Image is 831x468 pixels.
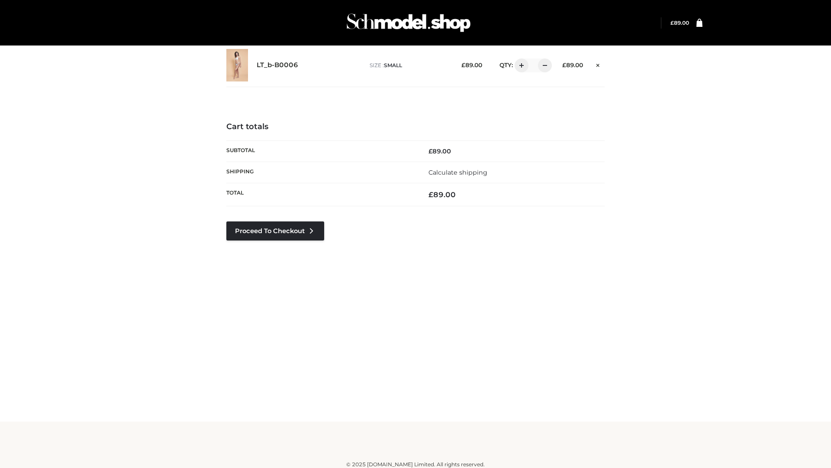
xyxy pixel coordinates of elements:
a: Calculate shipping [428,169,487,176]
span: £ [428,190,433,199]
span: £ [461,62,465,68]
th: Subtotal [226,140,415,162]
bdi: 89.00 [562,62,583,68]
bdi: 89.00 [461,62,482,68]
a: Proceed to Checkout [226,221,324,240]
span: £ [562,62,566,68]
div: QTY: [491,58,549,72]
span: £ [428,147,432,155]
a: Remove this item [592,58,605,70]
span: £ [670,19,674,26]
bdi: 89.00 [428,190,456,199]
img: Schmodel Admin 964 [344,6,473,40]
a: LT_b-B0006 [257,61,298,69]
span: SMALL [384,62,402,68]
a: £89.00 [670,19,689,26]
th: Total [226,183,415,206]
p: size : [370,62,448,69]
bdi: 89.00 [670,19,689,26]
h4: Cart totals [226,122,605,132]
bdi: 89.00 [428,147,451,155]
th: Shipping [226,162,415,183]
